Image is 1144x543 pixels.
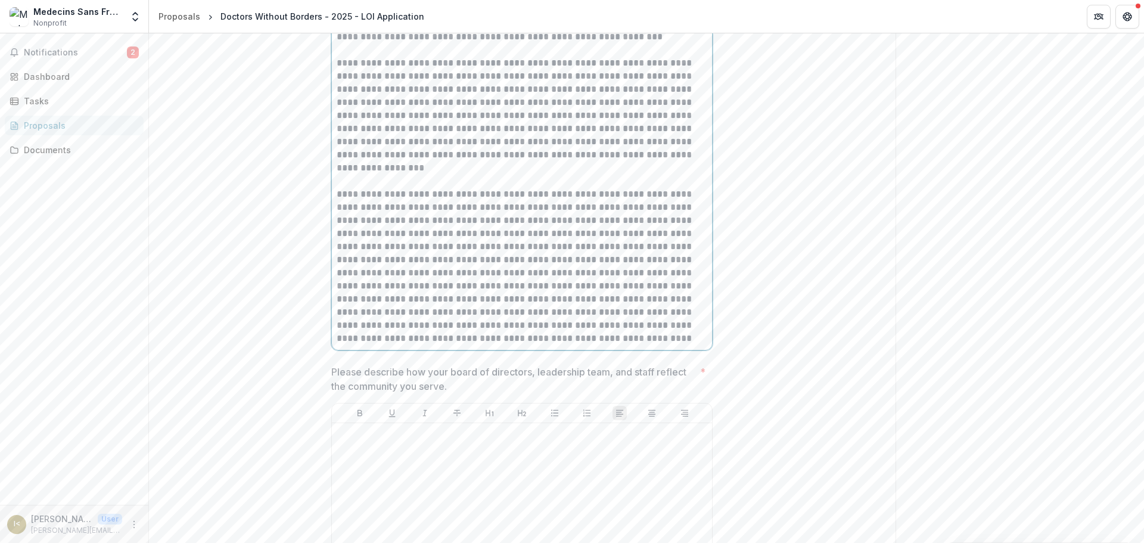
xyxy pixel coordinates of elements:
[515,406,529,420] button: Heading 2
[418,406,432,420] button: Italicize
[127,5,144,29] button: Open entity switcher
[353,406,367,420] button: Bold
[613,406,627,420] button: Align Left
[5,43,144,62] button: Notifications2
[158,10,200,23] div: Proposals
[24,48,127,58] span: Notifications
[154,8,205,25] a: Proposals
[483,406,497,420] button: Heading 1
[10,7,29,26] img: Medecins Sans Frontieres USA
[645,406,659,420] button: Align Center
[127,517,141,532] button: More
[33,5,122,18] div: Medecins Sans Frontieres [GEOGRAPHIC_DATA]
[220,10,424,23] div: Doctors Without Borders - 2025 - LOI Application
[450,406,464,420] button: Strike
[127,46,139,58] span: 2
[580,406,594,420] button: Ordered List
[24,144,134,156] div: Documents
[5,116,144,135] a: Proposals
[1087,5,1111,29] button: Partners
[31,525,122,536] p: [PERSON_NAME][EMAIL_ADDRESS][PERSON_NAME][DOMAIN_NAME]
[1115,5,1139,29] button: Get Help
[24,70,134,83] div: Dashboard
[24,119,134,132] div: Proposals
[24,95,134,107] div: Tasks
[31,513,93,525] p: [PERSON_NAME] <[PERSON_NAME][EMAIL_ADDRESS][PERSON_NAME][DOMAIN_NAME]>
[5,91,144,111] a: Tasks
[154,8,429,25] nav: breadcrumb
[5,67,144,86] a: Dashboard
[5,140,144,160] a: Documents
[677,406,692,420] button: Align Right
[33,18,67,29] span: Nonprofit
[98,514,122,525] p: User
[331,365,695,393] p: Please describe how your board of directors, leadership team, and staff reflect the community you...
[548,406,562,420] button: Bullet List
[14,520,20,528] div: Irene McPherron <irene.mcpherron@newyork.msf.org>
[385,406,399,420] button: Underline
